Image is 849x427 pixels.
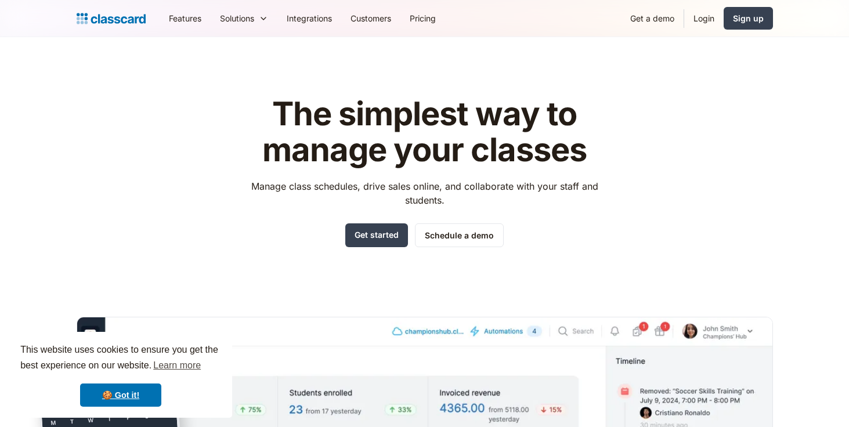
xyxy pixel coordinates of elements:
a: Sign up [724,7,773,30]
a: Features [160,5,211,31]
a: Schedule a demo [415,223,504,247]
a: Get started [345,223,408,247]
a: Login [684,5,724,31]
a: Customers [341,5,400,31]
a: Integrations [277,5,341,31]
a: home [77,10,146,27]
div: Sign up [733,12,764,24]
div: cookieconsent [9,332,232,418]
a: dismiss cookie message [80,383,161,407]
h1: The simplest way to manage your classes [240,96,609,168]
a: Pricing [400,5,445,31]
span: This website uses cookies to ensure you get the best experience on our website. [20,343,221,374]
p: Manage class schedules, drive sales online, and collaborate with your staff and students. [240,179,609,207]
a: Get a demo [621,5,684,31]
div: Solutions [211,5,277,31]
a: learn more about cookies [151,357,203,374]
div: Solutions [220,12,254,24]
